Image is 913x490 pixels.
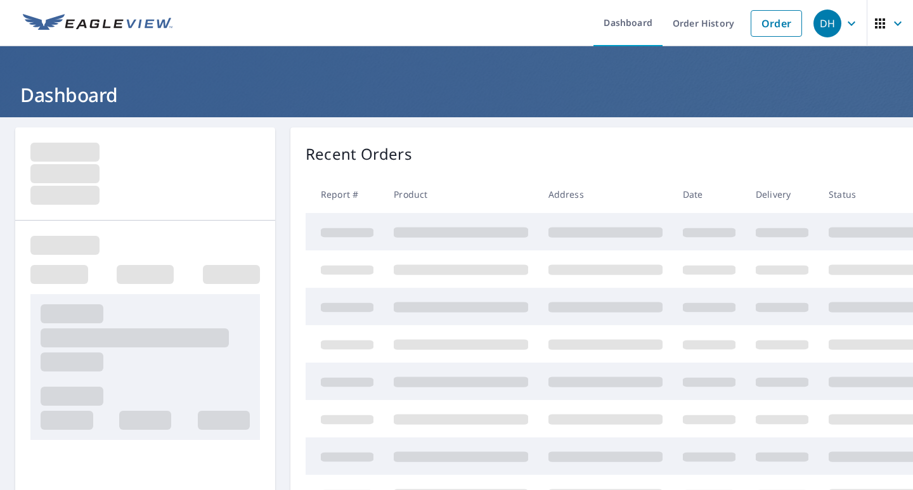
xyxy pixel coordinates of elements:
[23,14,172,33] img: EV Logo
[673,176,746,213] th: Date
[15,82,898,108] h1: Dashboard
[538,176,673,213] th: Address
[306,143,412,165] p: Recent Orders
[746,176,819,213] th: Delivery
[384,176,538,213] th: Product
[751,10,802,37] a: Order
[306,176,384,213] th: Report #
[813,10,841,37] div: DH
